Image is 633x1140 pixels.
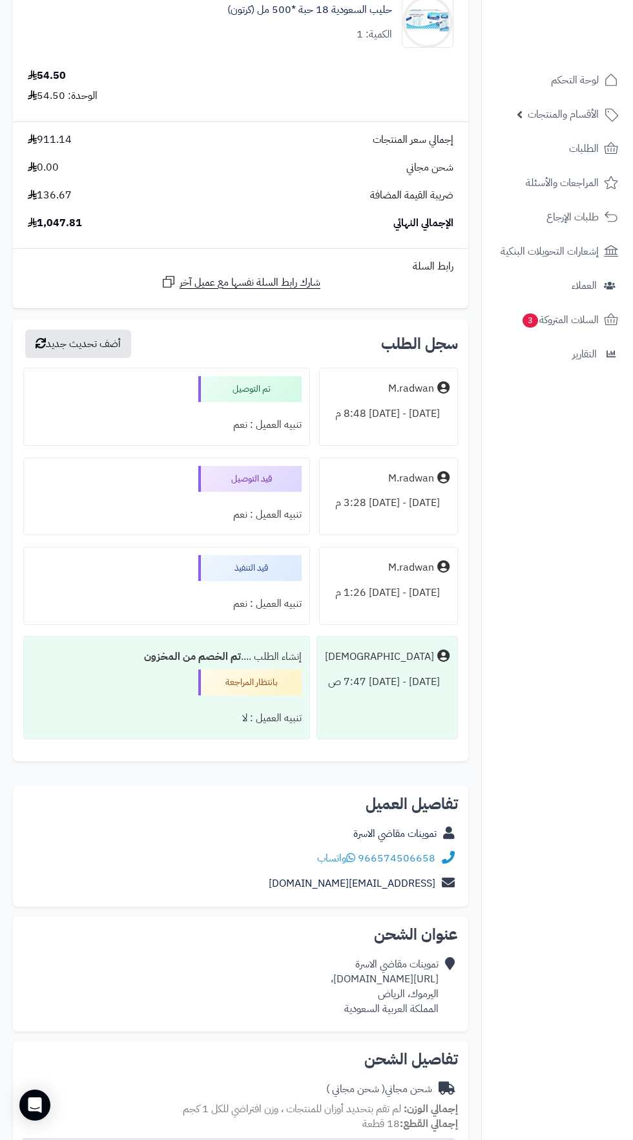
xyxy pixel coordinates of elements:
div: الكمية: 1 [357,27,392,42]
span: 0.00 [28,160,59,175]
a: تموينات مقاضي الاسرة [353,826,437,841]
span: إجمالي سعر المنتجات [373,132,453,147]
span: 136.67 [28,188,72,203]
span: لم تقم بتحديد أوزان للمنتجات ، وزن افتراضي للكل 1 كجم [183,1101,401,1117]
div: الوحدة: 54.50 [28,89,98,103]
b: تم الخصم من المخزون [144,649,241,664]
div: M.radwan [388,381,434,396]
div: تنبيه العميل : نعم [32,412,302,438]
div: M.radwan [388,560,434,575]
span: شحن مجاني [406,160,453,175]
div: شحن مجاني [326,1082,432,1097]
div: [DEMOGRAPHIC_DATA] [325,649,434,664]
a: المراجعات والأسئلة [490,167,625,198]
a: العملاء [490,270,625,301]
span: ( شحن مجاني ) [326,1081,385,1097]
span: إشعارات التحويلات البنكية [501,242,599,260]
h2: عنوان الشحن [23,927,458,942]
div: قيد التوصيل [198,466,302,492]
a: حليب السعودية 18 حبة *500 مل (كرتون) [227,3,392,17]
span: المراجعات والأسئلة [526,174,599,192]
span: 1,047.81 [28,216,82,231]
div: قيد التنفيذ [198,555,302,581]
small: 18 قطعة [362,1116,458,1132]
a: السلات المتروكة3 [490,304,625,335]
span: طلبات الإرجاع [546,208,599,226]
a: لوحة التحكم [490,65,625,96]
a: طلبات الإرجاع [490,202,625,233]
a: [EMAIL_ADDRESS][DOMAIN_NAME] [269,876,435,891]
div: [DATE] - [DATE] 1:26 م [327,580,450,606]
span: العملاء [572,277,597,295]
span: شارك رابط السلة نفسها مع عميل آخر [180,275,320,290]
button: أضف تحديث جديد [25,330,131,358]
span: 911.14 [28,132,72,147]
a: الطلبات [490,133,625,164]
div: تنبيه العميل : نعم [32,591,302,617]
span: الطلبات [569,140,599,158]
span: السلات المتروكة [521,311,599,329]
div: تنبيه العميل : لا [32,706,302,731]
a: شارك رابط السلة نفسها مع عميل آخر [161,274,320,290]
div: 54.50 [28,69,66,83]
div: M.radwan [388,471,434,486]
span: الإجمالي النهائي [393,216,453,231]
a: واتساب [317,850,355,866]
div: تموينات مقاضي الاسرة [URL][DOMAIN_NAME]، اليرموك، الرياض المملكة العربية السعودية [331,957,439,1016]
span: الأقسام والمنتجات [528,105,599,123]
h2: تفاصيل الشحن [23,1051,458,1067]
span: التقارير [572,345,597,363]
div: [DATE] - [DATE] 8:48 م [327,401,450,427]
a: التقارير [490,339,625,370]
span: ضريبة القيمة المضافة [370,188,453,203]
div: رابط السلة [18,259,463,274]
h2: تفاصيل العميل [23,796,458,812]
strong: إجمالي الوزن: [404,1101,458,1117]
strong: إجمالي القطع: [400,1116,458,1132]
div: تم التوصيل [198,376,302,402]
div: [DATE] - [DATE] 7:47 ص [325,670,450,695]
a: إشعارات التحويلات البنكية [490,236,625,267]
h3: سجل الطلب [381,336,458,352]
a: 966574506658 [358,850,435,866]
img: logo-2.png [545,10,621,37]
div: [DATE] - [DATE] 3:28 م [327,491,450,516]
span: لوحة التحكم [551,71,599,89]
div: بانتظار المراجعة [198,670,302,695]
div: تنبيه العميل : نعم [32,502,302,527]
div: إنشاء الطلب .... [32,644,302,670]
span: 3 [523,313,538,328]
div: Open Intercom Messenger [19,1090,50,1121]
